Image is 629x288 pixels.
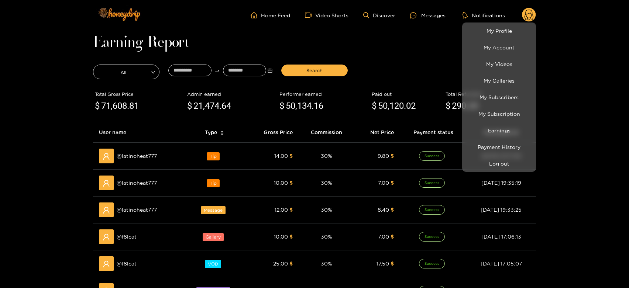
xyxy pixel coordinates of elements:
[464,58,534,70] a: My Videos
[464,157,534,170] button: Log out
[464,24,534,37] a: My Profile
[464,74,534,87] a: My Galleries
[464,41,534,54] a: My Account
[464,107,534,120] a: My Subscription
[464,91,534,104] a: My Subscribers
[464,140,534,153] a: Payment History
[464,124,534,137] a: Earnings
